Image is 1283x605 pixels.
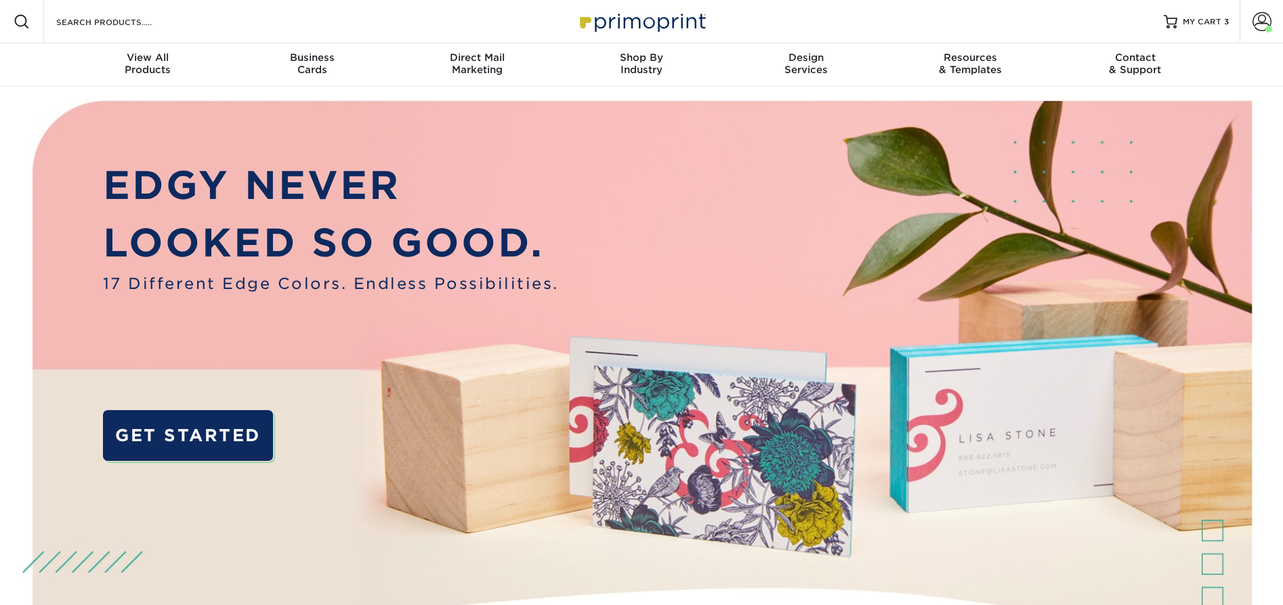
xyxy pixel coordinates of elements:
div: Cards [230,51,395,76]
span: MY CART [1183,16,1221,28]
a: View AllProducts [66,43,230,87]
span: 3 [1224,17,1229,26]
span: Business [230,51,395,64]
span: Direct Mail [395,51,560,64]
a: Direct MailMarketing [395,43,560,87]
span: Design [723,51,888,64]
p: LOOKED SO GOOD. [103,214,559,271]
img: Primoprint [574,7,709,36]
span: Resources [888,51,1053,64]
span: Shop By [560,51,724,64]
a: Shop ByIndustry [560,43,724,87]
a: Resources& Templates [888,43,1053,87]
div: Marketing [395,51,560,76]
a: GET STARTED [103,410,274,461]
span: Contact [1053,51,1217,64]
p: EDGY NEVER [103,156,559,214]
div: Products [66,51,230,76]
a: Contact& Support [1053,43,1217,87]
span: View All [66,51,230,64]
a: BusinessCards [230,43,395,87]
div: & Templates [888,51,1053,76]
span: 17 Different Edge Colors. Endless Possibilities. [103,272,559,295]
div: & Support [1053,51,1217,76]
div: Industry [560,51,724,76]
input: SEARCH PRODUCTS..... [55,14,187,30]
div: Services [723,51,888,76]
a: DesignServices [723,43,888,87]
